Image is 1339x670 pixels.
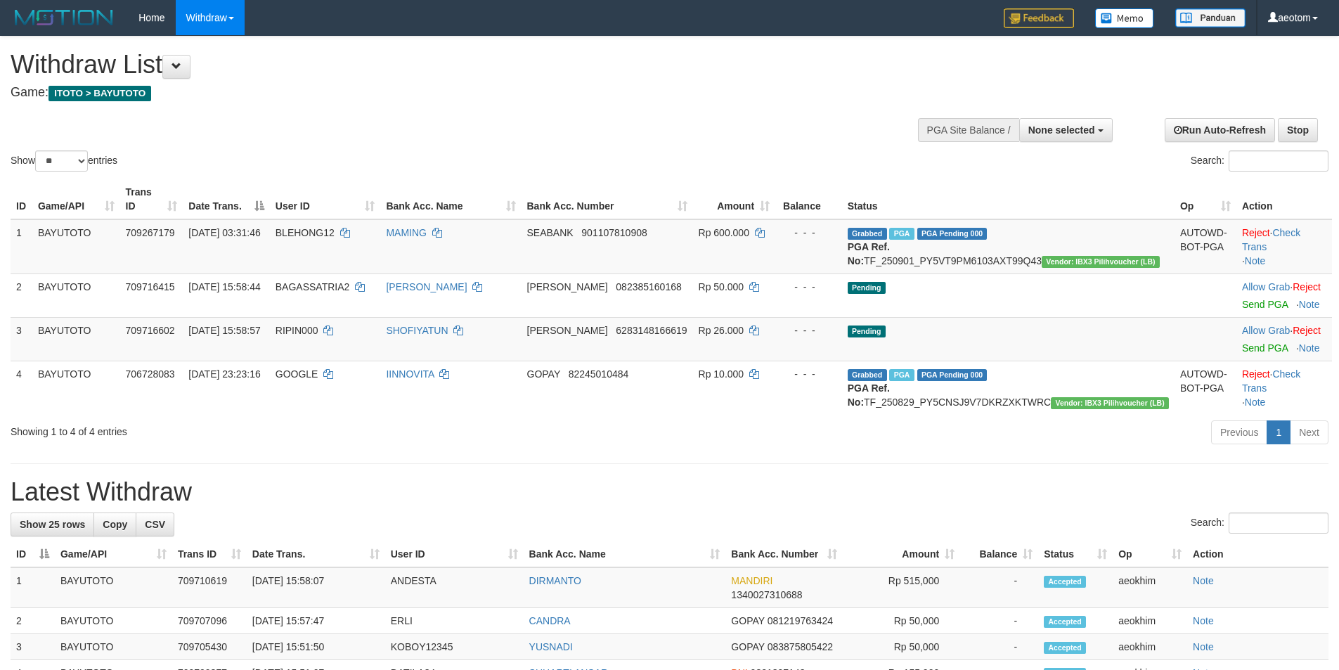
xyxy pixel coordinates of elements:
td: 1 [11,219,32,274]
th: Amount: activate to sort column ascending [843,541,960,567]
th: Date Trans.: activate to sort column descending [183,179,269,219]
td: 2 [11,273,32,317]
td: 3 [11,634,55,660]
td: [DATE] 15:57:47 [247,608,385,634]
a: CANDRA [529,615,571,626]
select: Showentries [35,150,88,172]
span: Copy 6283148166619 to clipboard [616,325,687,336]
th: User ID: activate to sort column ascending [270,179,381,219]
td: 709710619 [172,567,247,608]
td: aeokhim [1113,567,1187,608]
td: 2 [11,608,55,634]
td: Rp 515,000 [843,567,960,608]
a: SHOFIYATUN [386,325,448,336]
a: [PERSON_NAME] [386,281,467,292]
a: Run Auto-Refresh [1165,118,1275,142]
div: - - - [781,323,836,337]
td: TF_250829_PY5CNSJ9V7DKRZXKTWRC [842,361,1175,415]
span: Rp 26.000 [699,325,744,336]
span: Marked by aeojona [889,369,914,381]
input: Search: [1229,513,1328,534]
button: None selected [1019,118,1113,142]
a: Note [1193,575,1214,586]
span: Grabbed [848,369,887,381]
td: BAYUTOTO [32,317,120,361]
a: Reject [1293,281,1321,292]
th: Game/API: activate to sort column ascending [32,179,120,219]
span: PGA Pending [917,369,988,381]
span: BAGASSATRIA2 [276,281,350,292]
span: Copy 82245010484 to clipboard [569,368,629,380]
th: Balance [775,179,842,219]
label: Search: [1191,513,1328,534]
span: [DATE] 15:58:44 [188,281,260,292]
span: GOPAY [731,615,764,626]
div: Showing 1 to 4 of 4 entries [11,419,548,439]
h1: Latest Withdraw [11,478,1328,506]
b: PGA Ref. No: [848,382,890,408]
td: 3 [11,317,32,361]
h4: Game: [11,86,879,100]
span: [PERSON_NAME] [527,325,608,336]
td: BAYUTOTO [32,219,120,274]
label: Search: [1191,150,1328,172]
td: Rp 50,000 [843,634,960,660]
span: Pending [848,282,886,294]
td: aeokhim [1113,634,1187,660]
span: Vendor URL: https://dashboard.q2checkout.com/secure [1051,397,1169,409]
span: Copy 081219763424 to clipboard [768,615,833,626]
th: ID: activate to sort column descending [11,541,55,567]
a: MAMING [386,227,427,238]
th: Status: activate to sort column ascending [1038,541,1113,567]
a: Check Trans [1242,368,1300,394]
a: Next [1290,420,1328,444]
th: Bank Acc. Number: activate to sort column ascending [725,541,843,567]
span: Copy 082385160168 to clipboard [616,281,681,292]
span: · [1242,281,1293,292]
span: BLEHONG12 [276,227,335,238]
a: Show 25 rows [11,513,94,536]
th: Amount: activate to sort column ascending [693,179,776,219]
span: GOOGLE [276,368,318,380]
span: Accepted [1044,642,1086,654]
a: Copy [93,513,136,536]
span: Marked by aeocindy [889,228,914,240]
th: ID [11,179,32,219]
span: PGA Pending [917,228,988,240]
span: Copy 1340027310688 to clipboard [731,589,802,600]
a: DIRMANTO [529,575,581,586]
th: Bank Acc. Name: activate to sort column ascending [524,541,726,567]
span: Grabbed [848,228,887,240]
th: Op: activate to sort column ascending [1175,179,1236,219]
td: ERLI [385,608,524,634]
div: - - - [781,280,836,294]
span: Rp 600.000 [699,227,749,238]
td: AUTOWD-BOT-PGA [1175,361,1236,415]
span: Accepted [1044,576,1086,588]
a: Note [1193,615,1214,626]
span: Copy 901107810908 to clipboard [581,227,647,238]
a: Reject [1242,227,1270,238]
td: · [1236,273,1332,317]
span: Copy 083875805422 to clipboard [768,641,833,652]
span: Vendor URL: https://dashboard.q2checkout.com/secure [1042,256,1160,268]
img: MOTION_logo.png [11,7,117,28]
a: Allow Grab [1242,325,1290,336]
span: 709716602 [126,325,175,336]
span: [PERSON_NAME] [527,281,608,292]
td: BAYUTOTO [55,608,172,634]
input: Search: [1229,150,1328,172]
td: 709705430 [172,634,247,660]
span: MANDIRI [731,575,772,586]
th: Balance: activate to sort column ascending [960,541,1038,567]
span: GOPAY [731,641,764,652]
a: Note [1299,299,1320,310]
span: [DATE] 23:23:16 [188,368,260,380]
span: GOPAY [527,368,560,380]
span: Pending [848,326,886,337]
th: Game/API: activate to sort column ascending [55,541,172,567]
th: Action [1187,541,1328,567]
a: Note [1299,342,1320,354]
a: Send PGA [1242,299,1288,310]
a: Reject [1293,325,1321,336]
